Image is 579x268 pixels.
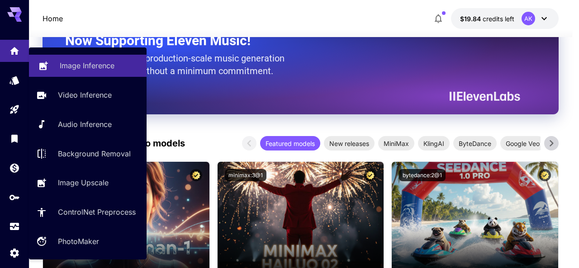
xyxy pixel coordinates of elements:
span: credits left [483,15,514,23]
span: MiniMax [378,139,414,148]
button: Certified Model – Vetted for best performance and includes a commercial license. [364,169,376,181]
a: Background Removal [29,142,147,165]
p: Audio Inference [58,119,112,130]
p: Video Inference [58,89,112,100]
span: $19.84 [460,15,483,23]
div: Wallet [9,162,20,174]
a: ControlNet Preprocess [29,201,147,223]
div: $19.839 [460,14,514,24]
div: API Keys [9,192,20,203]
a: Image Inference [29,55,147,77]
div: AK [522,12,535,25]
button: bytedance:2@1 [399,169,446,181]
button: minimax:3@1 [225,169,266,181]
div: Models [9,72,20,84]
div: Usage [9,221,20,232]
span: Google Veo [500,139,545,148]
button: $19.839 [451,8,559,29]
span: ByteDance [453,139,497,148]
div: Playground [9,104,20,115]
a: Image Upscale [29,172,147,194]
p: Background Removal [58,148,131,159]
span: KlingAI [418,139,450,148]
a: PhotoMaker [29,230,147,253]
a: Audio Inference [29,113,147,136]
div: Home [9,43,20,54]
div: Library [9,133,20,144]
a: Video Inference [29,84,147,106]
p: Home [43,13,63,24]
button: Certified Model – Vetted for best performance and includes a commercial license. [539,169,551,181]
button: Certified Model – Vetted for best performance and includes a commercial license. [190,169,202,181]
p: Image Inference [60,60,114,71]
div: Settings [9,247,20,259]
p: Image Upscale [58,177,109,188]
nav: breadcrumb [43,13,63,24]
p: PhotoMaker [58,236,99,247]
span: Featured models [260,139,320,148]
h2: Now Supporting Eleven Music! [65,32,513,49]
p: The only way to get production-scale music generation from Eleven Labs without a minimum commitment. [65,52,291,77]
span: New releases [324,139,375,148]
p: ControlNet Preprocess [58,207,136,217]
